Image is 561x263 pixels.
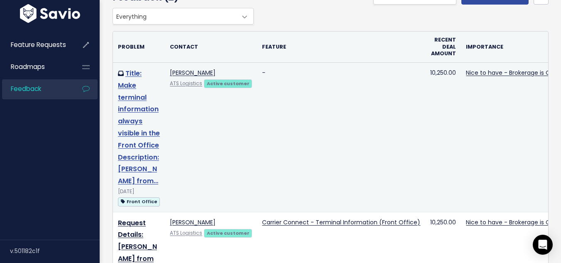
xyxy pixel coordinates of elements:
[11,84,41,93] span: Feedback
[170,69,216,77] a: [PERSON_NAME]
[18,4,82,23] img: logo-white.9d6f32f41409.svg
[2,35,69,54] a: Feature Requests
[466,69,554,77] a: Nice to have - Brokerage is Ok
[170,80,202,87] a: ATS Logistics
[118,187,160,196] div: [DATE]
[113,8,237,24] span: Everything
[257,32,425,62] th: Feature
[425,32,461,62] th: Recent deal amount
[257,63,425,212] td: -
[466,218,554,226] a: Nice to have - Brokerage is Ok
[2,57,69,76] a: Roadmaps
[11,62,45,71] span: Roadmaps
[113,32,165,62] th: Problem
[207,230,250,236] strong: Active customer
[204,229,252,237] a: Active customer
[118,69,160,186] a: Title: Make terminal information always visible in the Front Office Description: [PERSON_NAME] from…
[533,235,553,255] div: Open Intercom Messenger
[11,40,66,49] span: Feature Requests
[207,80,250,87] strong: Active customer
[461,32,559,62] th: Importance
[204,79,252,87] a: Active customer
[2,79,69,98] a: Feedback
[170,230,202,236] a: ATS Logistics
[170,218,216,226] a: [PERSON_NAME]
[262,218,420,226] a: Carrier Connect - Terminal Information (Front Office)
[425,63,461,212] td: 10,250.00
[113,8,254,25] span: Everything
[118,197,160,206] span: Front Office
[118,196,160,206] a: Front Office
[10,240,100,262] div: v.501182c1f
[165,32,257,62] th: Contact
